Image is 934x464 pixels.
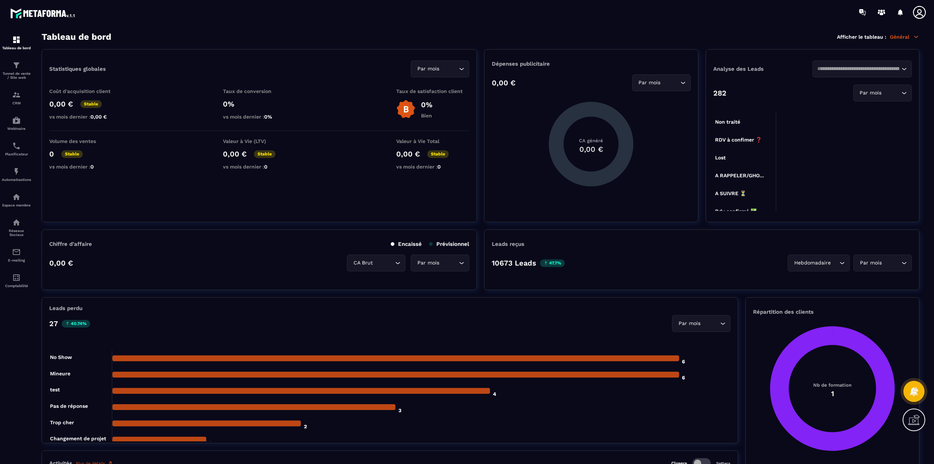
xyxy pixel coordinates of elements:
span: 0,00 € [90,114,107,120]
p: Réseaux Sociaux [2,229,31,237]
p: Prévisionnel [429,241,469,247]
span: 0 [437,164,441,170]
tspan: Changement de projet [50,436,106,442]
p: 282 [713,89,726,97]
span: 0% [264,114,272,120]
img: social-network [12,218,21,227]
a: social-networksocial-networkRéseaux Sociaux [2,213,31,242]
p: Coût d'acquisition client [49,88,122,94]
p: Stable [80,100,102,108]
a: formationformationTunnel de vente / Site web [2,55,31,85]
p: Chiffre d’affaire [49,241,92,247]
p: Répartition des clients [753,309,912,315]
p: Leads reçus [492,241,524,247]
p: vs mois dernier : [223,164,296,170]
img: automations [12,167,21,176]
a: emailemailE-mailing [2,242,31,268]
img: formation [12,35,21,44]
p: 47.7% [540,259,565,267]
p: 0,00 € [492,78,516,87]
p: vs mois dernier : [49,114,122,120]
p: 0,00 € [49,100,73,108]
div: Search for option [813,61,912,77]
p: Stable [254,150,275,158]
input: Search for option [662,79,679,87]
p: Dépenses publicitaire [492,61,690,67]
input: Search for option [441,65,457,73]
p: 27 [49,319,58,328]
tspan: Rdv confirmé ✅ [715,208,757,214]
input: Search for option [374,259,393,267]
tspan: RDV à confimer ❓ [715,137,762,143]
img: formation [12,61,21,70]
input: Search for option [702,320,718,328]
tspan: test [50,387,60,393]
img: accountant [12,273,21,282]
a: formationformationCRM [2,85,31,111]
p: Stable [61,150,83,158]
a: formationformationTableau de bord [2,30,31,55]
div: Search for option [788,255,850,271]
p: 0,00 € [396,150,420,158]
tspan: Lost [715,155,726,161]
p: vs mois dernier : [49,164,122,170]
div: Search for option [411,61,469,77]
p: Volume des ventes [49,138,122,144]
p: Valeur à Vie (LTV) [223,138,296,144]
p: Taux de conversion [223,88,296,94]
div: Search for option [411,255,469,271]
div: Search for option [853,85,912,101]
p: 0% [223,100,296,108]
p: CRM [2,101,31,105]
tspan: A RAPPELER/GHO... [715,173,764,178]
p: vs mois dernier : [223,114,296,120]
img: automations [12,116,21,125]
input: Search for option [883,259,900,267]
tspan: No Show [50,354,72,360]
p: Espace membre [2,203,31,207]
a: automationsautomationsAutomatisations [2,162,31,187]
div: Search for option [672,315,730,332]
input: Search for option [883,89,900,97]
p: E-mailing [2,258,31,262]
p: Planificateur [2,152,31,156]
input: Search for option [817,65,900,73]
p: Tableau de bord [2,46,31,50]
p: Encaissé [391,241,422,247]
img: formation [12,90,21,99]
a: automationsautomationsEspace membre [2,187,31,213]
p: 0% [421,100,432,109]
input: Search for option [441,259,457,267]
p: Taux de satisfaction client [396,88,469,94]
span: Par mois [637,79,662,87]
p: Webinaire [2,127,31,131]
a: schedulerschedulerPlanificateur [2,136,31,162]
img: automations [12,193,21,201]
span: Par mois [858,89,883,97]
p: Stable [427,150,449,158]
p: 0,00 € [223,150,247,158]
div: Search for option [347,255,405,271]
p: Tunnel de vente / Site web [2,71,31,80]
p: Analyse des Leads [713,66,813,72]
p: Leads perdu [49,305,82,312]
span: Par mois [416,259,441,267]
img: email [12,248,21,256]
p: 0 [49,150,54,158]
img: b-badge-o.b3b20ee6.svg [396,100,416,119]
img: scheduler [12,142,21,150]
input: Search for option [832,259,838,267]
tspan: Pas de réponse [50,403,88,409]
span: Par mois [858,259,883,267]
tspan: Mineure [50,371,70,376]
span: 0 [264,164,267,170]
p: Bien [421,113,432,119]
a: automationsautomationsWebinaire [2,111,31,136]
div: Search for option [632,74,691,91]
span: Par mois [416,65,441,73]
p: Valeur à Vie Total [396,138,469,144]
p: Comptabilité [2,284,31,288]
p: Général [890,34,919,40]
span: 0 [90,164,94,170]
span: CA Brut [352,259,374,267]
